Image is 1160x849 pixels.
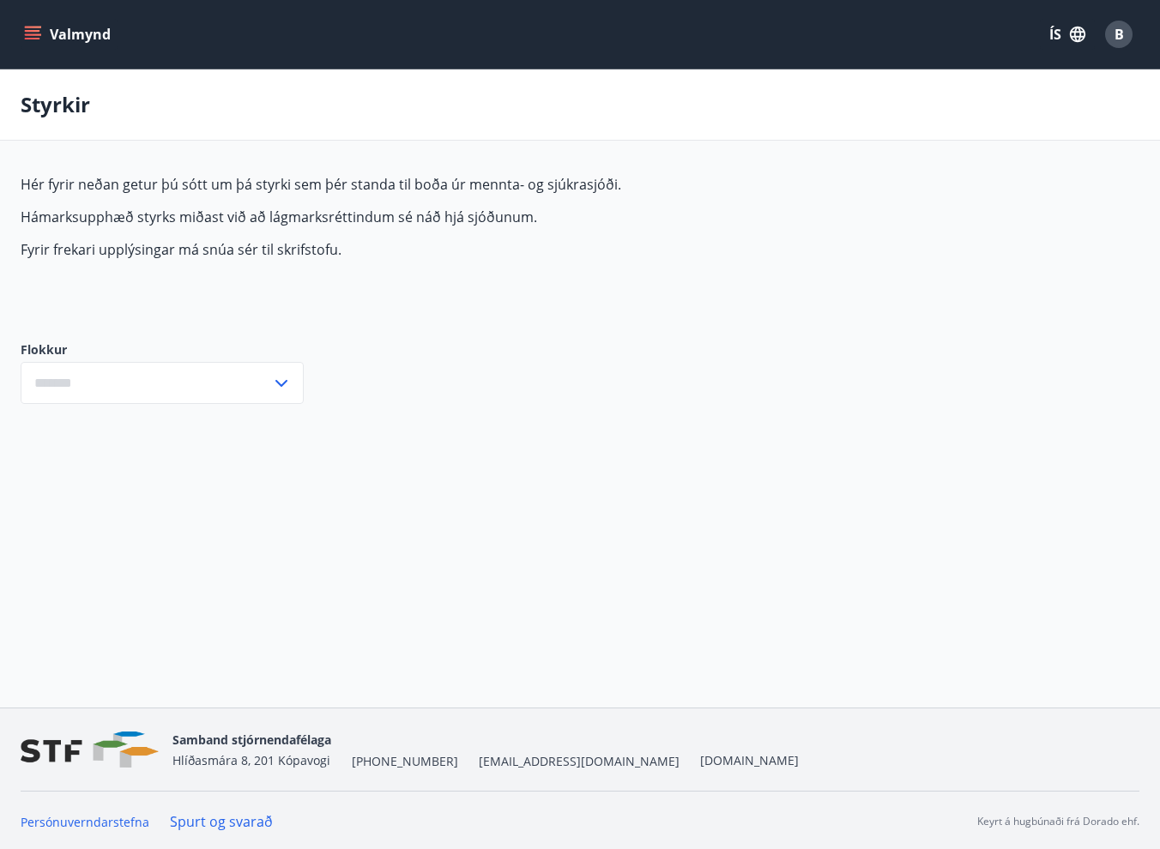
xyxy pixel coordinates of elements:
[21,814,149,830] a: Persónuverndarstefna
[21,208,831,226] p: Hámarksupphæð styrks miðast við að lágmarksréttindum sé náð hjá sjóðunum.
[21,240,831,259] p: Fyrir frekari upplýsingar má snúa sér til skrifstofu.
[21,175,831,194] p: Hér fyrir neðan getur þú sótt um þá styrki sem þér standa til boða úr mennta- og sjúkrasjóði.
[21,341,304,358] label: Flokkur
[1115,25,1124,44] span: B
[170,812,273,831] a: Spurt og svarað
[172,732,331,748] span: Samband stjórnendafélaga
[21,19,118,50] button: menu
[1098,14,1139,55] button: B
[1040,19,1095,50] button: ÍS
[977,814,1139,829] p: Keyrt á hugbúnaði frá Dorado ehf.
[21,732,159,768] img: vjCaq2fThgY3EUYqSgpjEiBg6WP39ov69hlhuPVN.png
[172,752,330,768] span: Hlíðasmára 8, 201 Kópavogi
[352,753,458,770] span: [PHONE_NUMBER]
[479,753,680,770] span: [EMAIL_ADDRESS][DOMAIN_NAME]
[21,90,90,119] p: Styrkir
[700,752,799,768] a: [DOMAIN_NAME]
